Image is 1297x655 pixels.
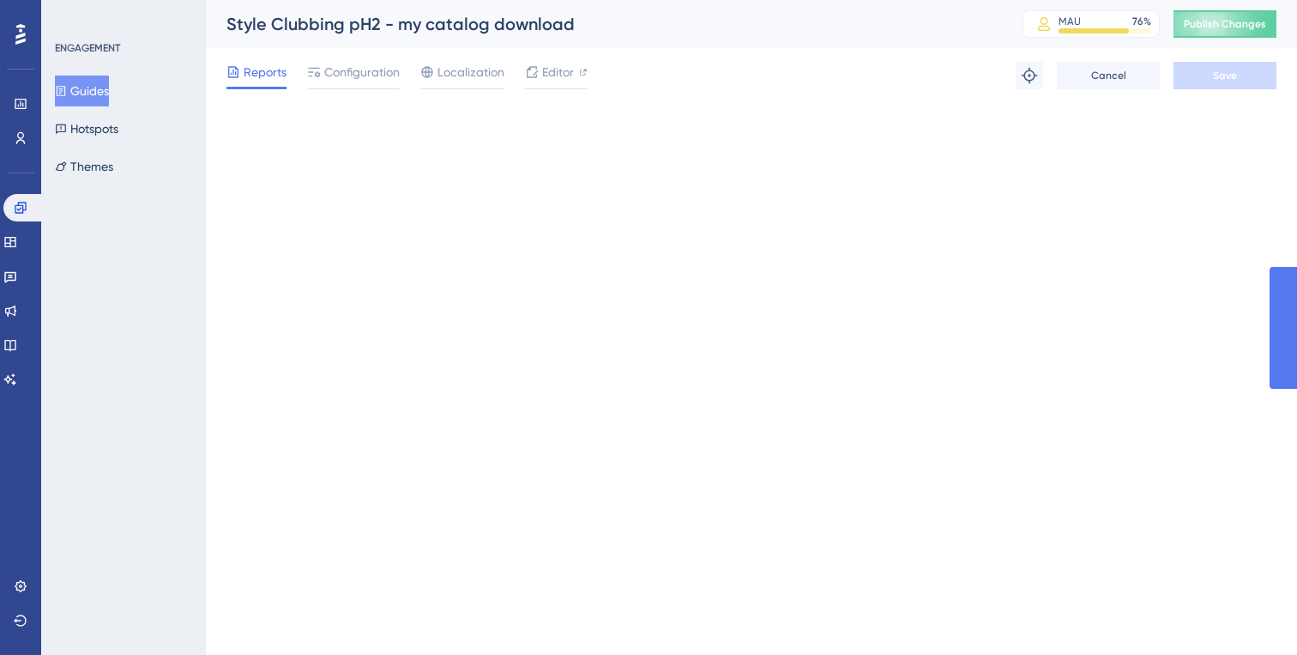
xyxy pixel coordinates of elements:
span: Configuration [324,62,400,82]
iframe: UserGuiding AI Assistant Launcher [1225,587,1276,639]
button: Hotspots [55,113,118,144]
div: MAU [1059,15,1081,28]
span: Localization [437,62,504,82]
button: Save [1173,62,1276,89]
span: Save [1213,69,1237,82]
span: Publish Changes [1184,17,1266,31]
div: Style Clubbing pH2 - my catalog download [226,12,980,36]
button: Guides [55,76,109,106]
button: Cancel [1057,62,1160,89]
span: Reports [244,62,287,82]
div: 76 % [1132,15,1151,28]
span: Editor [542,62,574,82]
span: Cancel [1091,69,1126,82]
button: Themes [55,151,113,182]
button: Publish Changes [1173,10,1276,38]
div: ENGAGEMENT [55,41,120,55]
